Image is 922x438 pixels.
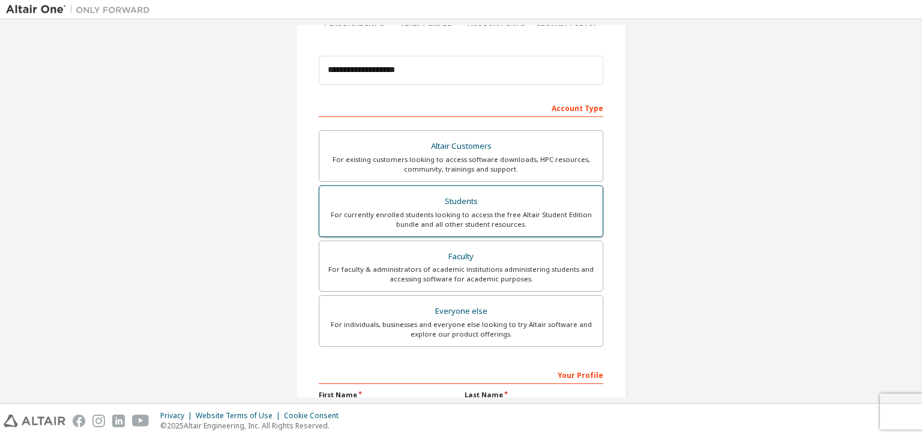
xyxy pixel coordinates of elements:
[327,320,595,339] div: For individuals, businesses and everyone else looking to try Altair software and explore our prod...
[160,421,346,431] p: © 2025 Altair Engineering, Inc. All Rights Reserved.
[4,415,65,427] img: altair_logo.svg
[327,193,595,210] div: Students
[132,415,149,427] img: youtube.svg
[92,415,105,427] img: instagram.svg
[327,138,595,155] div: Altair Customers
[6,4,156,16] img: Altair One
[319,390,457,400] label: First Name
[73,415,85,427] img: facebook.svg
[319,98,603,117] div: Account Type
[327,265,595,284] div: For faculty & administrators of academic institutions administering students and accessing softwa...
[112,415,125,427] img: linkedin.svg
[327,155,595,174] div: For existing customers looking to access software downloads, HPC resources, community, trainings ...
[284,411,346,421] div: Cookie Consent
[160,411,196,421] div: Privacy
[327,248,595,265] div: Faculty
[465,390,603,400] label: Last Name
[327,210,595,229] div: For currently enrolled students looking to access the free Altair Student Edition bundle and all ...
[196,411,284,421] div: Website Terms of Use
[319,365,603,384] div: Your Profile
[327,303,595,320] div: Everyone else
